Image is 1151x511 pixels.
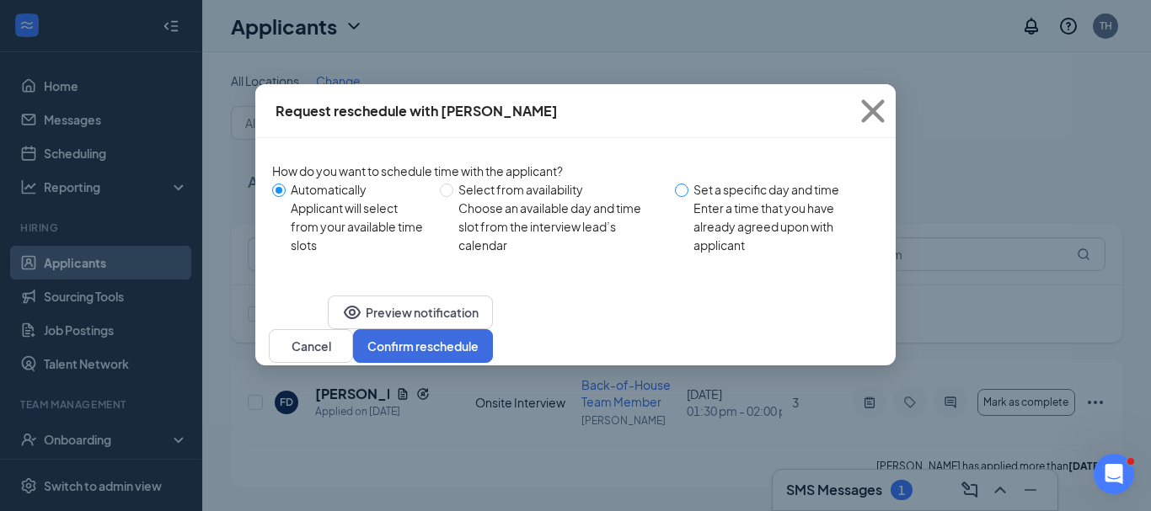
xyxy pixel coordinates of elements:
[693,199,865,254] div: Enter a time that you have already agreed upon with applicant
[291,180,426,199] div: Automatically
[269,329,353,363] button: Cancel
[850,88,896,134] svg: Cross
[342,302,362,322] svg: Eye
[458,180,661,199] div: Select from availability
[850,84,896,138] button: Close
[272,162,879,180] div: How do you want to schedule time with the applicant?
[291,199,426,254] div: Applicant will select from your available time slots
[693,180,865,199] div: Set a specific day and time
[458,199,661,254] div: Choose an available day and time slot from the interview lead’s calendar
[353,329,493,363] button: Confirm reschedule
[1094,454,1134,494] iframe: Intercom live chat
[328,295,493,329] button: EyePreview notification
[276,102,558,120] div: Request reschedule with [PERSON_NAME]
